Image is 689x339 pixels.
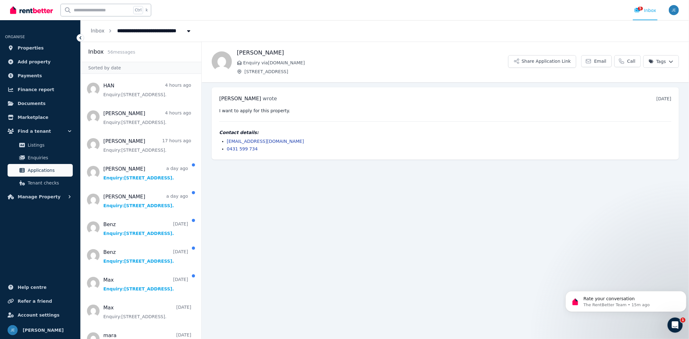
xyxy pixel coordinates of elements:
[227,146,258,151] a: 0431 599 734
[263,96,277,102] span: wrote
[244,68,508,75] span: [STREET_ADDRESS]
[5,111,75,124] a: Marketplace
[680,318,686,323] span: 1
[103,165,188,181] a: [PERSON_NAME]a day agoEnquiry:[STREET_ADDRESS].
[614,55,641,67] a: Call
[18,86,54,93] span: Finance report
[219,108,671,114] pre: I want to apply for this property.
[103,304,191,320] a: Max[DATE]Enquiry:[STREET_ADDRESS].
[634,7,656,14] div: Inbox
[5,190,75,203] button: Manage Property
[638,7,643,10] span: 5
[18,283,47,291] span: Help centre
[237,48,508,57] h1: [PERSON_NAME]
[18,114,48,121] span: Marketplace
[133,6,143,14] span: Ctrl
[18,100,46,107] span: Documents
[219,96,261,102] span: [PERSON_NAME]
[5,69,75,82] a: Payments
[8,139,73,151] a: Listings
[581,55,612,67] a: Email
[18,193,60,201] span: Manage Property
[508,55,576,68] button: Share Application Link
[5,295,75,307] a: Refer a friend
[669,5,679,15] img: Jeff
[18,311,60,319] span: Account settings
[88,47,104,56] h2: Inbox
[91,28,105,34] a: Inbox
[227,139,304,144] a: [EMAIL_ADDRESS][DOMAIN_NAME]
[18,127,51,135] span: Find a tenant
[5,42,75,54] a: Properties
[5,309,75,321] a: Account settings
[146,8,148,13] span: k
[5,35,25,39] span: ORGANISE
[103,248,188,264] a: Benz[DATE]Enquiry:[STREET_ADDRESS].
[8,325,18,335] img: Jeff
[103,137,191,153] a: [PERSON_NAME]17 hours agoEnquiry:[STREET_ADDRESS].
[212,51,232,72] img: Aya Allan
[18,44,44,52] span: Properties
[627,58,635,64] span: Call
[649,58,666,65] span: Tags
[8,177,73,189] a: Tenant checks
[5,281,75,294] a: Help centre
[5,97,75,110] a: Documents
[103,221,188,237] a: Benz[DATE]Enquiry:[STREET_ADDRESS].
[5,56,75,68] a: Add property
[219,129,671,136] h4: Contact details:
[103,82,191,98] a: HAN4 hours agoEnquiry:[STREET_ADDRESS].
[103,276,188,292] a: Max[DATE]Enquiry:[STREET_ADDRESS].
[8,151,73,164] a: Enquiries
[103,193,188,209] a: [PERSON_NAME]a day agoEnquiry:[STREET_ADDRESS].
[81,20,202,42] nav: Breadcrumb
[103,110,191,126] a: [PERSON_NAME]4 hours agoEnquiry:[STREET_ADDRESS].
[28,179,70,187] span: Tenant checks
[563,278,689,322] iframe: Intercom notifications message
[23,326,64,334] span: [PERSON_NAME]
[28,141,70,149] span: Listings
[657,96,671,101] time: [DATE]
[8,164,73,177] a: Applications
[18,72,42,79] span: Payments
[81,62,201,74] div: Sorted by date
[18,58,51,66] span: Add property
[18,297,52,305] span: Refer a friend
[10,5,53,15] img: RentBetter
[243,60,508,66] span: Enquiry via [DOMAIN_NAME]
[5,83,75,96] a: Finance report
[28,154,70,161] span: Enquiries
[594,58,606,64] span: Email
[28,167,70,174] span: Applications
[643,55,679,68] button: Tags
[107,50,135,55] span: 56 message s
[5,125,75,137] button: Find a tenant
[668,318,683,333] iframe: Intercom live chat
